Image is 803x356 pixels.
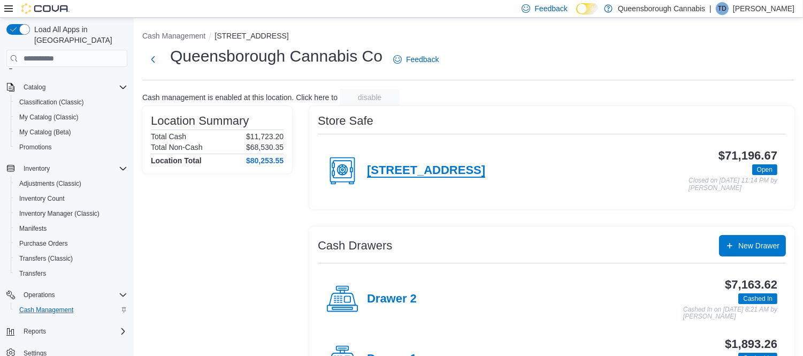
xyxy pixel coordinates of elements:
[725,338,777,351] h3: $1,893.26
[2,324,132,339] button: Reports
[11,110,132,125] button: My Catalog (Classic)
[15,304,127,316] span: Cash Management
[19,239,68,248] span: Purchase Orders
[738,293,777,304] span: Cashed In
[11,191,132,206] button: Inventory Count
[2,161,132,176] button: Inventory
[15,207,104,220] a: Inventory Manager (Classic)
[19,289,59,301] button: Operations
[246,132,284,141] p: $11,723.20
[11,140,132,155] button: Promotions
[30,24,127,46] span: Load All Apps in [GEOGRAPHIC_DATA]
[11,266,132,281] button: Transfers
[19,128,71,137] span: My Catalog (Beta)
[15,177,127,190] span: Adjustments (Classic)
[743,294,773,304] span: Cashed In
[246,156,284,165] h4: $80,253.55
[11,221,132,236] button: Manifests
[15,267,50,280] a: Transfers
[534,3,567,14] span: Feedback
[757,165,773,175] span: Open
[151,156,202,165] h4: Location Total
[718,2,726,15] span: TD
[738,240,779,251] span: New Drawer
[15,252,127,265] span: Transfers (Classic)
[11,236,132,251] button: Purchase Orders
[576,14,577,15] span: Dark Mode
[733,2,794,15] p: [PERSON_NAME]
[358,92,381,103] span: disable
[689,177,777,192] p: Closed on [DATE] 11:14 PM by [PERSON_NAME]
[142,31,794,43] nav: An example of EuiBreadcrumbs
[389,49,443,70] a: Feedback
[716,2,729,15] div: Tanya Doyle
[151,143,203,152] h6: Total Non-Cash
[19,81,50,94] button: Catalog
[719,235,786,256] button: New Drawer
[24,83,45,92] span: Catalog
[170,46,383,67] h1: Queensborough Cannabis Co
[142,32,205,40] button: Cash Management
[15,222,127,235] span: Manifests
[15,111,127,124] span: My Catalog (Classic)
[19,194,65,203] span: Inventory Count
[24,327,46,336] span: Reports
[15,267,127,280] span: Transfers
[15,96,127,109] span: Classification (Classic)
[19,254,73,263] span: Transfers (Classic)
[19,325,127,338] span: Reports
[11,302,132,317] button: Cash Management
[19,162,127,175] span: Inventory
[19,224,47,233] span: Manifests
[15,126,75,139] a: My Catalog (Beta)
[15,96,88,109] a: Classification (Classic)
[2,287,132,302] button: Operations
[24,291,55,299] span: Operations
[19,325,50,338] button: Reports
[11,206,132,221] button: Inventory Manager (Classic)
[752,164,777,175] span: Open
[19,306,73,314] span: Cash Management
[340,89,400,106] button: disable
[19,81,127,94] span: Catalog
[15,207,127,220] span: Inventory Manager (Classic)
[19,143,52,152] span: Promotions
[318,239,392,252] h3: Cash Drawers
[15,192,69,205] a: Inventory Count
[246,143,284,152] p: $68,530.35
[15,237,127,250] span: Purchase Orders
[11,95,132,110] button: Classification (Classic)
[11,251,132,266] button: Transfers (Classic)
[151,115,249,127] h3: Location Summary
[367,164,485,178] h4: [STREET_ADDRESS]
[15,237,72,250] a: Purchase Orders
[318,115,373,127] h3: Store Safe
[725,278,777,291] h3: $7,163.62
[15,177,86,190] a: Adjustments (Classic)
[15,252,77,265] a: Transfers (Classic)
[19,269,46,278] span: Transfers
[15,192,127,205] span: Inventory Count
[11,125,132,140] button: My Catalog (Beta)
[21,3,70,14] img: Cova
[718,149,777,162] h3: $71,196.67
[215,32,288,40] button: [STREET_ADDRESS]
[19,209,100,218] span: Inventory Manager (Classic)
[576,3,599,14] input: Dark Mode
[15,304,78,316] a: Cash Management
[151,132,186,141] h6: Total Cash
[15,126,127,139] span: My Catalog (Beta)
[142,49,164,70] button: Next
[19,162,54,175] button: Inventory
[367,292,417,306] h4: Drawer 2
[2,80,132,95] button: Catalog
[709,2,712,15] p: |
[15,141,127,154] span: Promotions
[406,54,439,65] span: Feedback
[15,141,56,154] a: Promotions
[618,2,705,15] p: Queensborough Cannabis
[19,289,127,301] span: Operations
[11,176,132,191] button: Adjustments (Classic)
[15,222,51,235] a: Manifests
[19,113,79,122] span: My Catalog (Classic)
